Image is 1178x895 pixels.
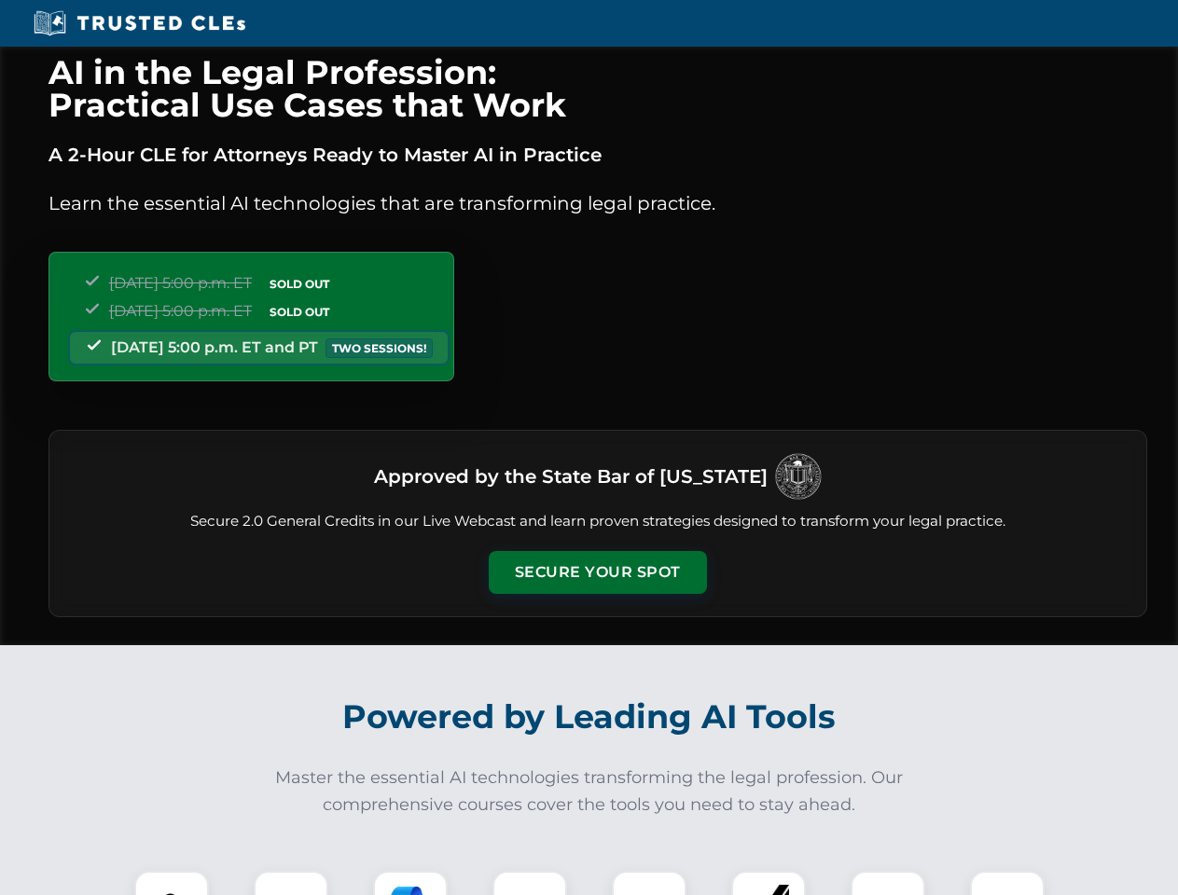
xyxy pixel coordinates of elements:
h2: Powered by Leading AI Tools [73,684,1106,750]
h1: AI in the Legal Profession: Practical Use Cases that Work [49,56,1147,121]
button: Secure Your Spot [489,551,707,594]
p: A 2-Hour CLE for Attorneys Ready to Master AI in Practice [49,140,1147,170]
p: Secure 2.0 General Credits in our Live Webcast and learn proven strategies designed to transform ... [72,511,1124,532]
img: Trusted CLEs [28,9,251,37]
span: SOLD OUT [263,274,336,294]
p: Learn the essential AI technologies that are transforming legal practice. [49,188,1147,218]
h3: Approved by the State Bar of [US_STATE] [374,460,768,493]
span: [DATE] 5:00 p.m. ET [109,274,252,292]
span: SOLD OUT [263,302,336,322]
span: [DATE] 5:00 p.m. ET [109,302,252,320]
p: Master the essential AI technologies transforming the legal profession. Our comprehensive courses... [263,764,916,819]
img: Logo [775,453,822,500]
